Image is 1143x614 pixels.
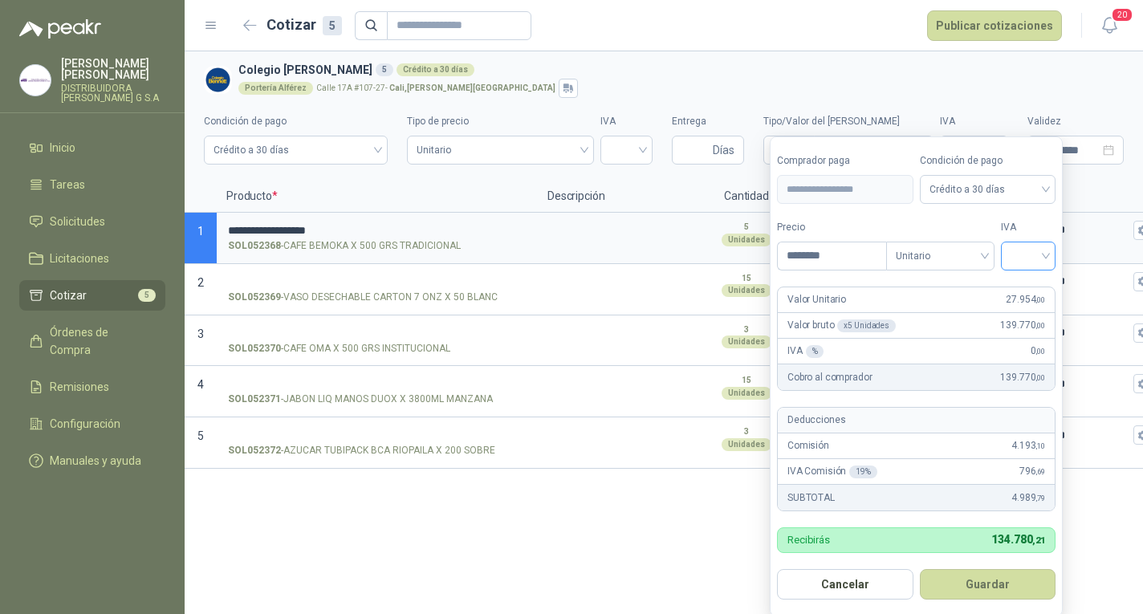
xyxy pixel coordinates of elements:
div: Unidades [722,335,771,348]
p: Recibirás [787,535,830,545]
a: Configuración [19,409,165,439]
p: Calle 17A #107-27 - [316,84,555,92]
span: 796 [1019,464,1045,479]
span: Licitaciones [50,250,109,267]
button: 20 [1095,11,1124,40]
strong: Cali , [PERSON_NAME][GEOGRAPHIC_DATA] [389,83,555,92]
label: IVA [600,114,653,129]
div: % [806,345,824,358]
span: 27.954 [1006,292,1045,307]
strong: SOL052370 [228,341,281,356]
p: Valor Unitario [787,292,846,307]
label: Entrega [672,114,744,129]
input: Flex $ [1059,378,1130,390]
a: Solicitudes [19,206,165,237]
span: 1 [197,225,204,238]
h3: Colegio [PERSON_NAME] [238,61,1117,79]
h2: Cotizar [266,14,342,36]
p: IVA [787,344,824,359]
p: - CAFE BEMOKA X 500 GRS TRADICIONAL [228,238,461,254]
a: Manuales y ayuda [19,445,165,476]
span: 4.193 [1011,438,1045,453]
button: Publicar cotizaciones [927,10,1062,41]
strong: SOL052371 [228,392,281,407]
input: SOL052372-AZUCAR TUBIPACK BCA RIOPAILA X 200 SOBRE [228,429,527,441]
span: ,00 [1035,321,1045,330]
a: Cotizar5 [19,280,165,311]
p: 15 [742,374,751,387]
input: Flex $ [1059,327,1130,339]
span: Crédito a 30 días [214,138,378,162]
span: 5 [138,289,156,302]
input: Flex $ [1059,275,1130,287]
label: Tipo de precio [407,114,593,129]
p: - CAFE OMA X 500 GRS INSTITUCIONAL [228,341,450,356]
label: Comprador paga [777,153,913,169]
p: Deducciones [787,413,845,428]
span: ,69 [1035,467,1045,476]
div: 19 % [849,466,877,478]
span: Cotizar [50,287,87,304]
p: - JABON LIQ MANOS DUOX X 3800ML MANZANA [228,392,493,407]
input: Flex $ [1059,224,1130,236]
span: 2 [197,276,204,289]
p: Producto [217,181,538,213]
input: SOL052369-VASO DESECHABLE CARTON 7 ONZ X 50 BLANC [228,276,527,288]
p: 3 [744,425,749,438]
a: Órdenes de Compra [19,317,165,365]
span: Inicio [50,139,75,157]
span: 0 [1031,344,1045,359]
span: 139.770 [1000,370,1045,385]
img: Logo peakr [19,19,101,39]
span: 5 [197,429,204,442]
div: Unidades [722,234,771,246]
span: 20 [1111,7,1133,22]
span: 4 [197,378,204,391]
span: ,10 [1035,441,1045,450]
p: Valor bruto [787,318,896,333]
img: Company Logo [20,65,51,96]
div: Portería Alférez [238,82,313,95]
span: 4.989 [1011,490,1045,506]
a: Remisiones [19,372,165,402]
span: ,00 [1035,373,1045,382]
div: Unidades [722,387,771,400]
p: 5 [744,221,749,234]
label: Precio [777,220,886,235]
a: Tareas [19,169,165,200]
button: Guardar [920,569,1056,600]
p: SUBTOTAL [787,490,835,506]
p: Cantidad [698,181,795,213]
span: Días [713,136,734,164]
div: Crédito a 30 días [397,63,474,76]
span: Órdenes de Compra [50,323,150,359]
span: ,00 [1035,347,1045,356]
a: Licitaciones [19,243,165,274]
a: Inicio [19,132,165,163]
span: Unitario [417,138,584,162]
input: SOL052370-CAFE OMA X 500 GRS INSTITUCIONAL [228,327,527,340]
div: 5 [376,63,393,76]
input: SOL052368-CAFE BEMOKA X 500 GRS TRADICIONAL [228,225,527,237]
label: IVA [1001,220,1056,235]
span: Configuración [50,415,120,433]
p: Cobro al comprador [787,370,872,385]
p: 15 [742,272,751,285]
label: Condición de pago [920,153,1056,169]
span: Solicitudes [50,213,105,230]
input: SOL052371-JABON LIQ MANOS DUOX X 3800ML MANZANA [228,378,527,390]
p: 3 [744,323,749,336]
span: 139.770 [1000,318,1045,333]
div: 5 [323,16,342,35]
label: IVA [940,114,1008,129]
input: Flex $ [1059,429,1130,441]
span: 3 [197,327,204,340]
strong: SOL052368 [228,238,281,254]
p: DISTRIBUIDORA [PERSON_NAME] G S.A [61,83,165,103]
p: Comisión [787,438,829,453]
strong: SOL052372 [228,443,281,458]
span: Remisiones [50,378,109,396]
img: Company Logo [204,66,232,94]
span: ,79 [1035,494,1045,502]
button: Cancelar [777,569,913,600]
